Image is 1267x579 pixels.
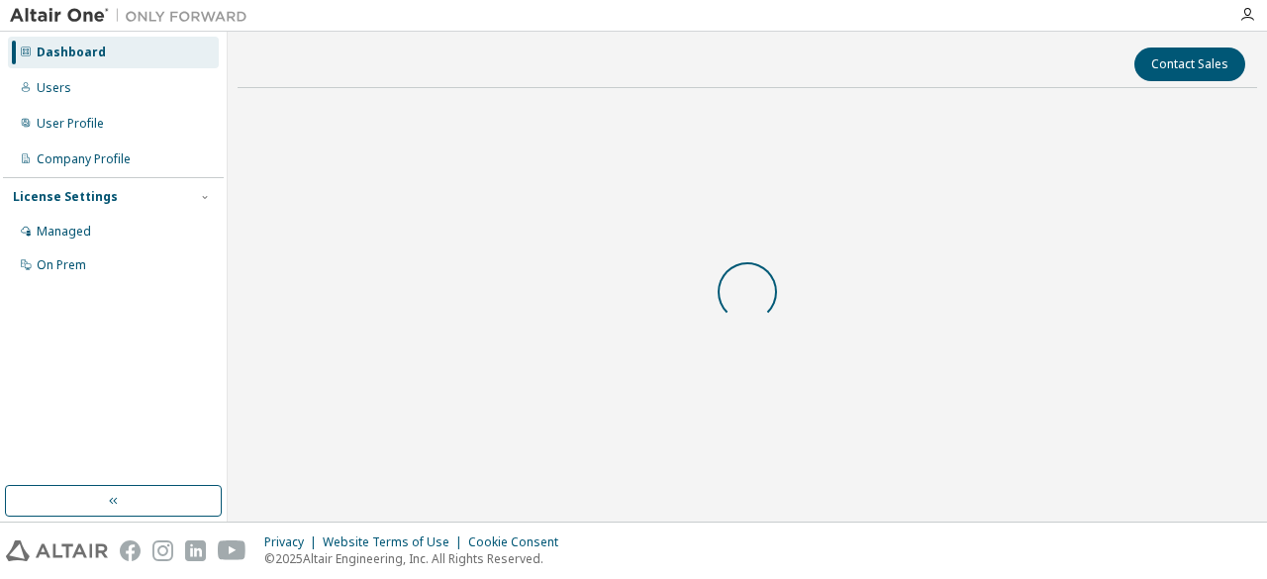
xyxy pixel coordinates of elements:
[1134,48,1245,81] button: Contact Sales
[264,534,323,550] div: Privacy
[37,257,86,273] div: On Prem
[264,550,570,567] p: © 2025 Altair Engineering, Inc. All Rights Reserved.
[152,540,173,561] img: instagram.svg
[13,189,118,205] div: License Settings
[120,540,141,561] img: facebook.svg
[37,116,104,132] div: User Profile
[185,540,206,561] img: linkedin.svg
[468,534,570,550] div: Cookie Consent
[37,80,71,96] div: Users
[37,151,131,167] div: Company Profile
[218,540,246,561] img: youtube.svg
[10,6,257,26] img: Altair One
[37,45,106,60] div: Dashboard
[6,540,108,561] img: altair_logo.svg
[37,224,91,240] div: Managed
[323,534,468,550] div: Website Terms of Use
